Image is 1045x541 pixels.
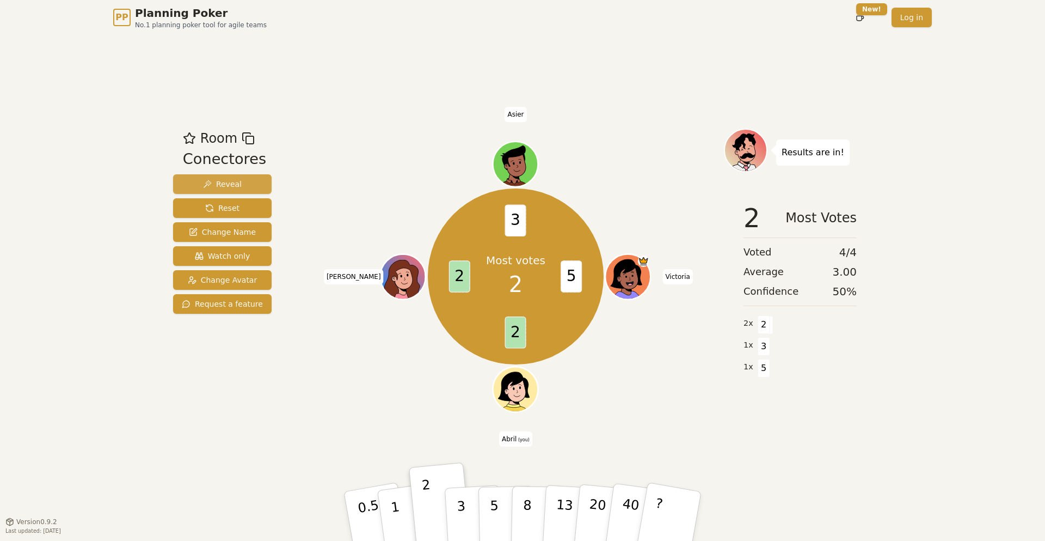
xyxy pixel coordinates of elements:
[486,253,545,268] p: Most votes
[173,174,272,194] button: Reveal
[856,3,887,15] div: New!
[115,11,128,24] span: PP
[782,145,844,160] p: Results are in!
[324,269,384,284] span: Click to change your name
[421,477,435,537] p: 2
[173,222,272,242] button: Change Name
[638,256,649,267] span: Victoria is the host
[113,5,267,29] a: PPPlanning PokerNo.1 planning poker tool for agile teams
[173,246,272,266] button: Watch only
[785,205,857,231] span: Most Votes
[183,148,266,171] div: Conectores
[758,337,770,356] span: 3
[743,361,753,373] span: 1 x
[203,179,242,190] span: Reveal
[833,284,857,299] span: 50 %
[16,518,57,526] span: Version 0.9.2
[449,260,470,293] span: 2
[5,528,61,534] span: Last updated: [DATE]
[743,318,753,330] span: 2 x
[205,203,239,214] span: Reset
[5,518,57,526] button: Version0.9.2
[743,245,772,260] span: Voted
[195,251,250,262] span: Watch only
[743,205,760,231] span: 2
[173,270,272,290] button: Change Avatar
[743,264,784,279] span: Average
[561,260,582,293] span: 5
[135,5,267,21] span: Planning Poker
[505,205,526,237] span: 3
[839,245,857,260] span: 4 / 4
[173,294,272,314] button: Request a feature
[517,437,530,442] span: (you)
[743,284,798,299] span: Confidence
[758,359,770,378] span: 5
[189,227,256,238] span: Change Name
[743,339,753,351] span: 1 x
[758,315,770,334] span: 2
[850,8,870,27] button: New!
[173,198,272,218] button: Reset
[499,431,532,446] span: Click to change your name
[832,264,857,279] span: 3.00
[183,129,196,148] button: Add as favourite
[892,8,932,27] a: Log in
[494,368,537,410] button: Click to change your avatar
[188,275,257,285] span: Change Avatar
[182,299,263,309] span: Request a feature
[135,21,267,29] span: No.1 planning poker tool for agile teams
[200,129,237,148] span: Room
[509,268,522,301] span: 2
[505,317,526,348] span: 2
[505,107,526,122] span: Click to change your name
[662,269,693,284] span: Click to change your name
